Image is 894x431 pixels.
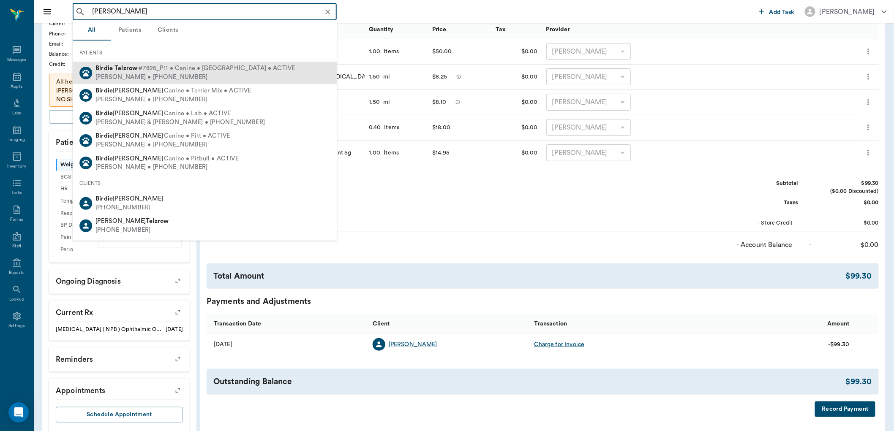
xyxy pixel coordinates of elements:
div: Transaction Date [214,312,261,336]
div: Client [373,312,390,336]
div: [PERSON_NAME] • [PHONE_NUMBER] [95,73,295,82]
div: $99.30 [846,270,872,282]
div: Appts [11,84,22,90]
div: Provider [542,20,700,39]
div: Price [432,18,447,41]
button: more [862,44,875,59]
span: [PERSON_NAME] [95,110,163,117]
div: [MEDICAL_DATA] ( NPB ) Ophthalmic Ointment 5g [56,325,162,333]
div: [PERSON_NAME] [820,7,875,17]
div: ($0.00 Discounted) [815,187,879,195]
div: Staff [12,243,21,249]
div: Transaction [530,314,692,333]
button: message [454,70,463,83]
p: All health certificates get addressed to [PERSON_NAME]... NO SHOW FOR SX ON 6/27 X2, [DATE] [56,78,183,104]
div: BCS [56,171,83,183]
div: Resp [56,207,83,220]
button: message [453,96,463,108]
div: PATIENTS [73,44,337,62]
span: Canine • Terrier Mix • ACTIVE [164,87,251,96]
button: All [73,20,111,41]
p: Current Rx [49,301,190,322]
div: Client [368,314,530,333]
b: Birdie [95,88,113,94]
div: Pain [56,231,83,244]
div: [PERSON_NAME] • [PHONE_NUMBER] [95,141,230,149]
b: Telzrow [146,218,169,225]
div: $0.00 [491,141,542,166]
div: $14.95 [432,146,450,159]
div: 1.50 [369,98,380,106]
input: Search [89,6,334,18]
div: Credit : [49,60,84,68]
b: Telzrow [114,65,137,71]
div: $18.00 [432,121,451,134]
div: - Store Credit [730,219,793,227]
div: -$99.30 [829,340,850,349]
button: Add client Special Care Note [49,110,190,124]
div: 1.50 [369,73,380,81]
b: Birdie [95,133,113,139]
div: Taxes [735,199,799,207]
button: Clear [322,6,334,18]
div: [DATE] [166,325,183,333]
div: 1.00 [369,149,381,157]
div: $0.00 [491,65,542,90]
div: Lookup [9,296,24,303]
div: Transaction Date [207,314,368,333]
div: $0.00 [815,219,879,227]
div: $0.00 [815,199,879,207]
div: Client : [49,20,84,27]
button: more [862,70,875,84]
div: Inventory [7,163,26,170]
a: [PERSON_NAME] [389,340,437,349]
div: Subtotal [735,179,799,187]
div: Reports [9,270,25,276]
div: Settings [8,323,25,329]
div: Payments and Adjustments [207,295,879,308]
div: CLIENTS [73,174,337,192]
span: [PERSON_NAME] [95,133,163,139]
div: Phone : [49,30,84,38]
div: $8.10 [432,96,447,108]
span: #7826_P11 • Canine • [GEOGRAPHIC_DATA] • ACTIVE [138,64,295,73]
div: Provider [546,18,570,41]
div: [PERSON_NAME] [546,68,631,85]
div: Messages [7,57,27,63]
div: Charge for Invoice [534,340,585,349]
div: [PHONE_NUMBER] [95,203,163,212]
span: Canine • Pitbull • ACTIVE [164,155,239,163]
div: 0.40 [369,123,381,132]
div: [PERSON_NAME] • [PHONE_NUMBER] [95,95,251,104]
div: Amount [828,312,850,336]
div: Forms [10,217,23,223]
div: Weight [56,159,83,171]
button: Close drawer [39,3,56,20]
button: more [862,120,875,135]
div: [PERSON_NAME] [546,94,631,111]
b: Birdie [95,155,113,162]
span: Canine • Lab • ACTIVE [164,109,231,118]
span: Canine • Pitt • ACTIVE [164,132,230,141]
div: Tax [491,20,542,39]
div: $0.00 [491,39,542,65]
div: $0.00 [815,240,879,250]
div: Tasks [11,190,22,196]
p: Patient Vitals [49,130,190,152]
p: Reminders [49,347,190,369]
span: [PERSON_NAME] [95,155,163,162]
div: 1.00 [369,47,381,56]
div: - [810,240,812,250]
div: Email : [49,40,84,48]
button: Patients [111,20,149,41]
div: Amount [692,314,854,333]
div: - Account Balance [729,240,793,250]
div: - [810,219,812,227]
button: Record Payment [815,401,875,417]
div: Imaging [8,137,25,143]
div: [PERSON_NAME] [546,43,631,60]
div: 09/30/25 [214,340,232,349]
button: Clients [149,20,187,41]
span: [PERSON_NAME] [95,195,163,202]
